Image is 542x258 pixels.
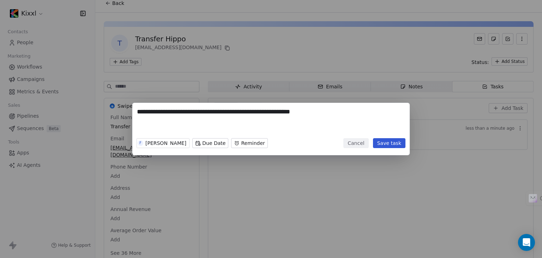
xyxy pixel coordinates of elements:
[192,138,228,148] button: Due Date
[241,140,265,147] span: Reminder
[343,138,368,148] button: Cancel
[202,140,225,147] span: Due Date
[145,141,186,146] div: [PERSON_NAME]
[139,140,141,146] div: F
[373,138,405,148] button: Save task
[231,138,267,148] button: Reminder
